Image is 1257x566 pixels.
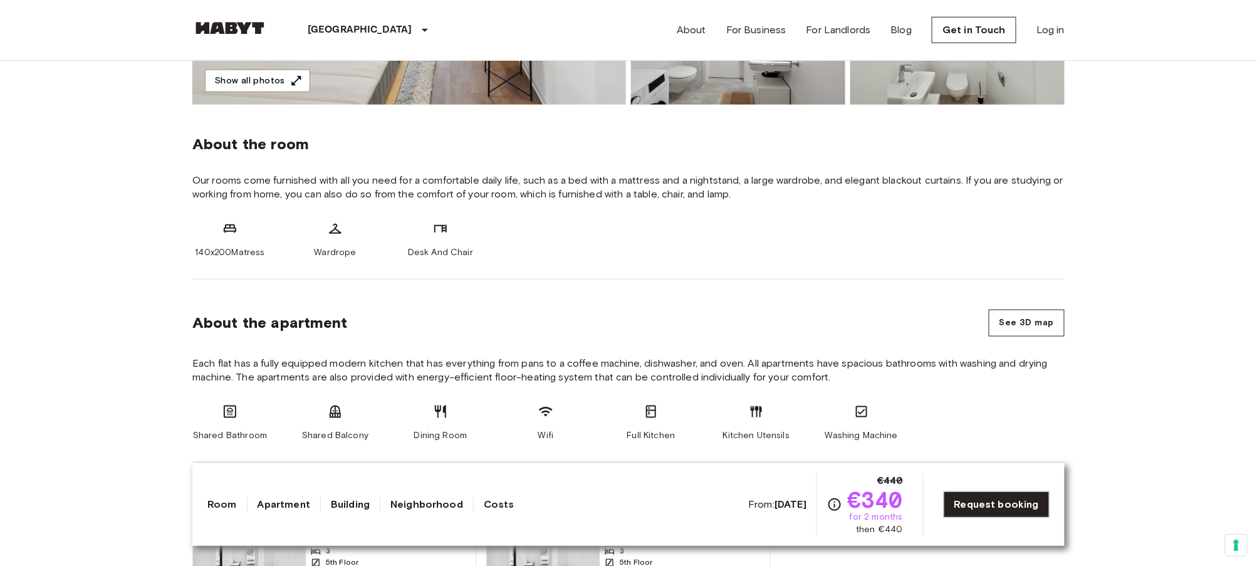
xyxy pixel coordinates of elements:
span: Our rooms come furnished with all you need for a comfortable daily life, such as a bed with a mat... [192,174,1065,201]
span: €440 [877,473,903,488]
span: €340 [847,488,903,511]
a: For Landlords [806,23,871,38]
a: Get in Touch [932,17,1016,43]
a: Neighborhood [390,497,463,512]
span: About the apartment [192,313,347,332]
span: Dining Room [414,429,467,442]
span: Kitchen Utensils [723,429,790,442]
span: Full Kitchen [627,429,675,442]
span: About the room [192,135,1065,154]
button: See 3D map [989,310,1065,337]
a: Room [207,497,237,512]
b: [DATE] [775,498,806,510]
span: Shared Bathroom [193,429,267,442]
span: for 2 months [850,511,903,523]
span: Wardrope [314,246,356,259]
span: Shared Balcony [302,429,368,442]
a: Building [331,497,370,512]
button: Your consent preferences for tracking technologies [1226,535,1247,556]
svg: Check cost overview for full price breakdown. Please note that discounts apply to new joiners onl... [827,497,842,512]
a: Costs [484,497,514,512]
a: Blog [891,23,912,38]
p: [GEOGRAPHIC_DATA] [308,23,412,38]
a: About [677,23,706,38]
span: Desk And Chair [408,246,473,259]
a: Apartment [258,497,310,512]
a: Log in [1036,23,1065,38]
a: For Business [726,23,786,38]
span: 140x200Matress [195,246,264,259]
span: Washing Machine [825,429,898,442]
span: Wifi [538,429,554,442]
img: Habyt [192,22,268,34]
span: 3 [326,546,330,557]
span: 3 [620,546,624,557]
span: then €440 [856,523,902,536]
span: Each flat has a fully equipped modern kitchen that has everything from pans to a coffee machine, ... [192,357,1065,384]
button: Show all photos [205,70,310,93]
span: From: [748,498,806,511]
a: Request booking [944,491,1050,518]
